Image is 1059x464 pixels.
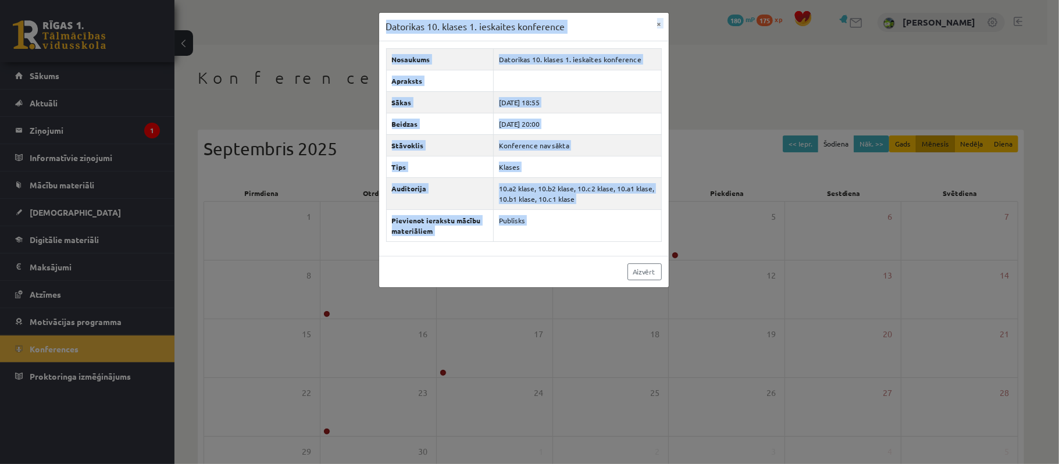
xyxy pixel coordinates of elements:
td: Konference nav sākta [494,134,661,156]
th: Beidzas [386,113,494,134]
th: Nosaukums [386,48,494,70]
td: [DATE] 18:55 [494,91,661,113]
h3: Datorikas 10. klases 1. ieskaites konference [386,20,565,34]
th: Stāvoklis [386,134,494,156]
td: [DATE] 20:00 [494,113,661,134]
td: 10.a2 klase, 10.b2 klase, 10.c2 klase, 10.a1 klase, 10.b1 klase, 10.c1 klase [494,177,661,209]
td: Datorikas 10. klases 1. ieskaites konference [494,48,661,70]
th: Pievienot ierakstu mācību materiāliem [386,209,494,241]
button: × [650,13,669,35]
th: Auditorija [386,177,494,209]
th: Sākas [386,91,494,113]
td: Publisks [494,209,661,241]
a: Aizvērt [627,263,662,280]
th: Apraksts [386,70,494,91]
th: Tips [386,156,494,177]
td: Klases [494,156,661,177]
